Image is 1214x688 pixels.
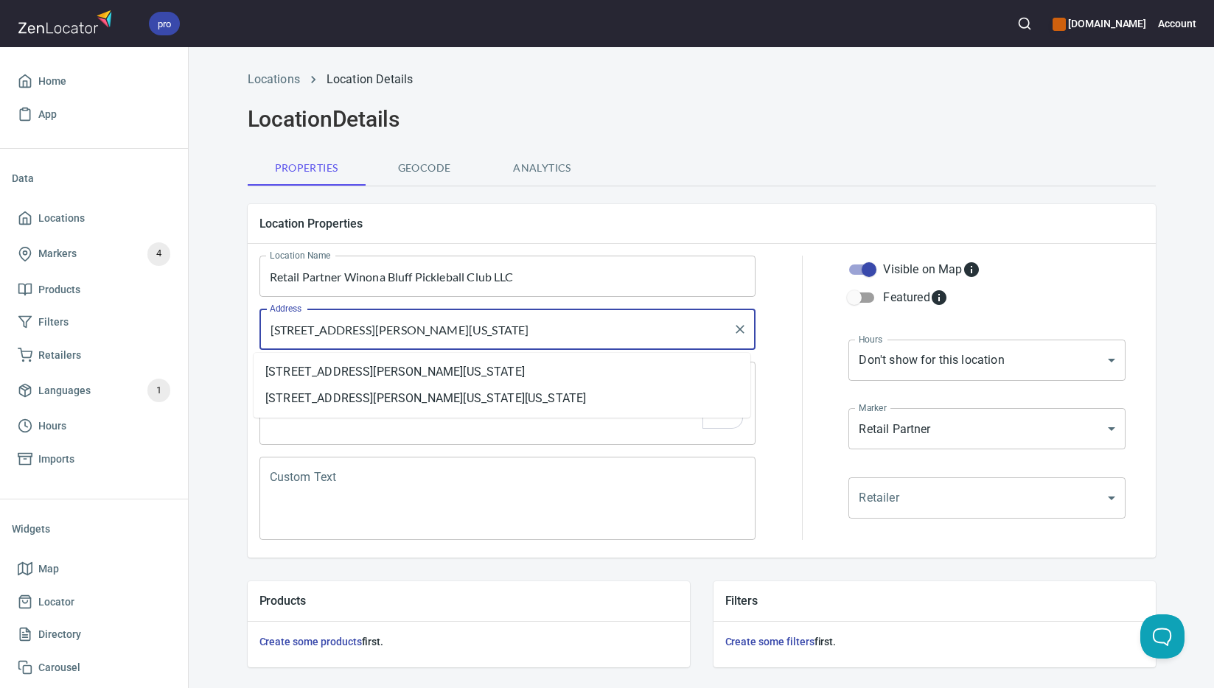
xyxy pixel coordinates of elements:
[38,560,59,578] span: Map
[725,633,1144,650] h6: first.
[12,98,176,131] a: App
[883,261,980,278] div: Visible on Map
[848,340,1126,381] div: Don't show for this location
[12,443,176,476] a: Imports
[38,659,80,677] span: Carousel
[1053,7,1146,40] div: Manage your apps
[248,72,300,86] a: Locations
[38,281,80,299] span: Products
[12,651,176,684] a: Carousel
[38,72,66,91] span: Home
[259,216,1144,231] h5: Location Properties
[12,339,176,372] a: Retailers
[12,511,176,547] li: Widgets
[12,618,176,651] a: Directory
[12,306,176,339] a: Filters
[883,289,947,306] div: Featured
[963,261,980,278] svg: Whether the location is visible on the map.
[848,408,1126,449] div: Retail Partner
[1158,15,1196,32] h6: Account
[38,209,85,228] span: Locations
[259,593,678,608] h5: Products
[1053,18,1066,31] button: color-CE600E
[259,633,678,650] h6: first.
[38,105,57,124] span: App
[38,382,91,400] span: Languages
[492,159,593,178] span: Analytics
[12,586,176,619] a: Locator
[248,106,1156,133] h2: Location Details
[38,625,81,644] span: Directory
[1053,15,1146,32] h6: [DOMAIN_NAME]
[12,273,176,306] a: Products
[149,16,180,32] span: pro
[12,65,176,98] a: Home
[1140,614,1185,659] iframe: Help Scout Beacon - Open
[12,235,176,273] a: Markers4
[257,159,357,178] span: Properties
[38,593,74,611] span: Locator
[147,245,170,262] span: 4
[38,313,69,331] span: Filters
[38,450,74,468] span: Imports
[12,202,176,235] a: Locations
[38,346,81,365] span: Retailers
[12,552,176,586] a: Map
[259,636,362,647] a: Create some products
[930,289,948,306] svg: Featured locations are moved to the top of the search results list.
[147,382,170,399] span: 1
[38,417,66,435] span: Hours
[1158,7,1196,40] button: Account
[248,71,1156,88] nav: breadcrumb
[12,161,176,196] li: Data
[12,371,176,410] a: Languages1
[12,410,176,443] a: Hours
[149,12,180,35] div: pro
[254,385,750,412] li: [STREET_ADDRESS][PERSON_NAME][US_STATE][US_STATE]
[374,159,475,178] span: Geocode
[1008,7,1041,40] button: Search
[725,636,814,647] a: Create some filters
[254,359,750,385] li: [STREET_ADDRESS][PERSON_NAME][US_STATE]
[725,593,1144,608] h5: Filters
[38,245,77,263] span: Markers
[327,72,413,86] a: Location Details
[848,477,1126,519] div: ​
[18,6,116,38] img: zenlocator
[730,319,750,340] button: Clear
